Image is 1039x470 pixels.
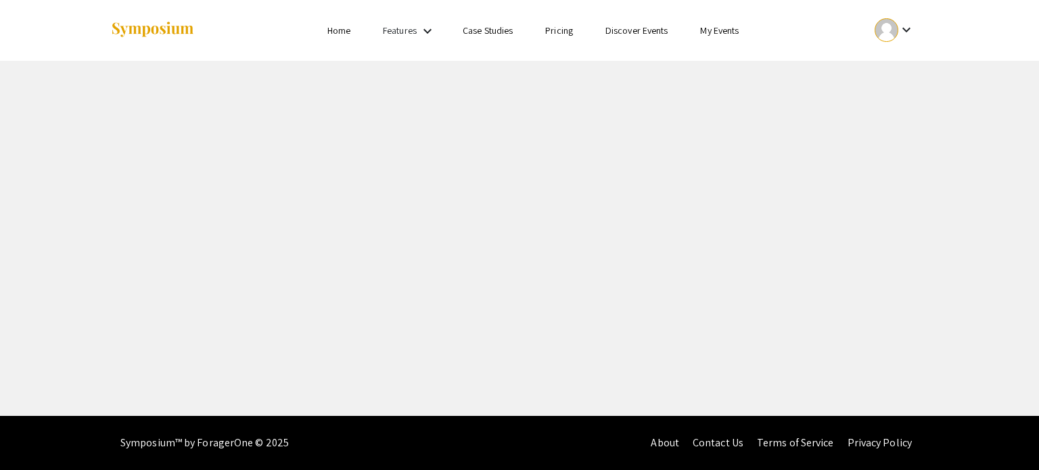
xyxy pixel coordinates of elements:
a: My Events [700,24,739,37]
a: Discover Events [605,24,668,37]
a: Privacy Policy [848,436,912,450]
a: Terms of Service [757,436,834,450]
a: Features [383,24,417,37]
a: Contact Us [693,436,743,450]
a: Pricing [545,24,573,37]
img: Symposium by ForagerOne [110,21,195,39]
a: About [651,436,679,450]
mat-icon: Expand account dropdown [898,22,915,38]
button: Expand account dropdown [860,15,929,45]
div: Symposium™ by ForagerOne © 2025 [120,416,289,470]
iframe: Chat [982,409,1029,460]
a: Home [327,24,350,37]
a: Case Studies [463,24,513,37]
mat-icon: Expand Features list [419,23,436,39]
